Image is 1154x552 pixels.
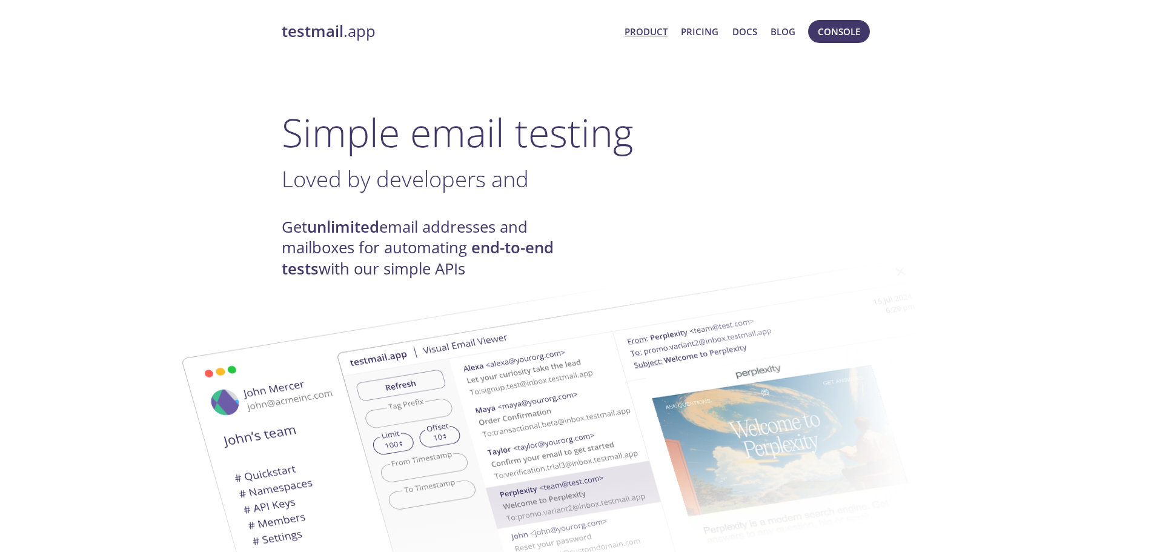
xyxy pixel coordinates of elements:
a: Blog [771,24,795,39]
a: Docs [732,24,757,39]
span: Console [818,24,860,39]
span: Loved by developers and [282,164,529,194]
strong: testmail [282,21,343,42]
strong: unlimited [307,216,379,238]
a: Pricing [681,24,718,39]
strong: end-to-end tests [282,237,554,279]
button: Console [808,20,870,43]
a: Product [625,24,668,39]
h4: Get email addresses and mailboxes for automating with our simple APIs [282,217,577,279]
a: testmail.app [282,21,615,42]
h1: Simple email testing [282,109,873,156]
